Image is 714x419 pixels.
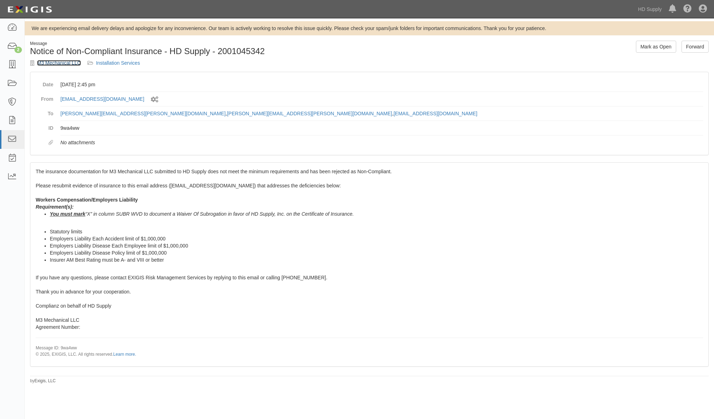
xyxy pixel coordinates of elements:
dd: [DATE] 2:45 pm [60,77,703,92]
p: Message ID: 9wa4ww © 2025, EXIGIS, LLC. All rights reserved. [36,345,703,357]
li: “X” in column SUBR WVD to document a Waiver Of Subrogation in favor of HD Supply, Inc. on the Cer... [50,210,703,225]
dt: ID [36,121,53,132]
a: [PERSON_NAME][EMAIL_ADDRESS][PERSON_NAME][DOMAIN_NAME] [227,111,392,116]
li: Insurer AM Best Rating must be A- and VIII or better [50,256,703,263]
i: Help Center - Complianz [683,5,692,13]
li: Statutory limits [50,228,703,235]
div: Message [30,41,364,47]
a: Installation Services [96,60,140,66]
a: [PERSON_NAME][EMAIL_ADDRESS][PERSON_NAME][DOMAIN_NAME] [60,111,226,116]
i: Sent by system workflow [151,97,158,103]
div: 2 [14,47,22,53]
a: Mark as Open [636,41,676,53]
a: [EMAIL_ADDRESS][DOMAIN_NAME] [60,96,144,102]
a: Exigis, LLC [35,378,56,383]
dt: Date [36,77,53,88]
dd: 9wa4ww [60,121,703,135]
em: No attachments [60,140,95,145]
dd: , , [60,106,703,121]
a: M3 Mechanical LLC [37,60,81,66]
small: by [30,378,56,384]
a: Learn more. [113,352,136,357]
strong: Workers Compensation/Employers Liability [36,197,138,203]
h1: Notice of Non-Compliant Insurance - HD Supply - 2001045342 [30,47,364,56]
dt: To [36,106,53,117]
a: Forward [681,41,709,53]
a: [EMAIL_ADDRESS][DOMAIN_NAME] [394,111,477,116]
a: HD Supply [635,2,665,16]
b: Requirement(s): [36,204,73,210]
li: Employers Liability Disease Each Employee limit of $1,000,000 [50,242,703,249]
dt: From [36,92,53,103]
li: Employers Liability Each Accident limit of $1,000,000 [50,235,703,242]
li: Employers Liability Disease Policy limit of $1,000,000 [50,249,703,256]
div: We are experiencing email delivery delays and apologize for any inconvenience. Our team is active... [25,25,714,32]
span: The insurance documentation for M3 Mechanical LLC submitted to HD Supply does not meet the minimu... [36,169,703,357]
i: Attachments [48,140,53,145]
img: logo-5460c22ac91f19d4615b14bd174203de0afe785f0fc80cf4dbbc73dc1793850b.png [5,3,54,16]
b: You must mark [50,211,85,217]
